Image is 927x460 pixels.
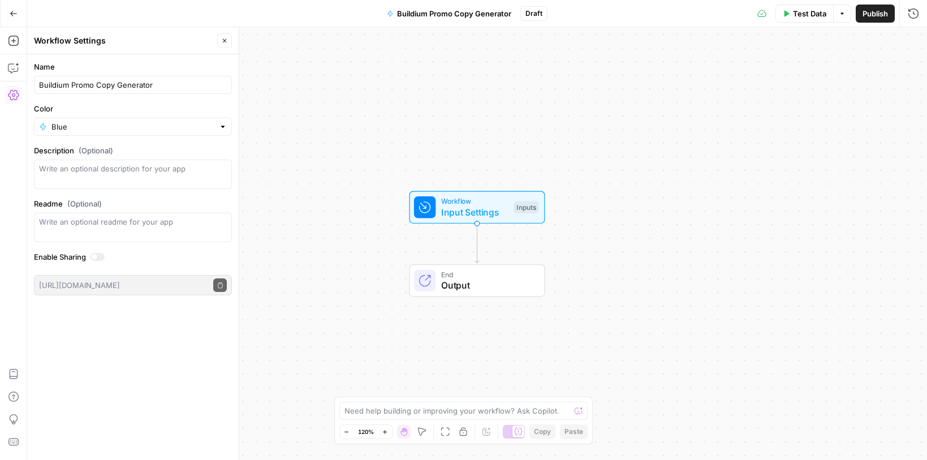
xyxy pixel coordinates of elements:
span: Test Data [793,8,826,19]
button: Buildium Promo Copy Generator [380,5,518,23]
button: Copy [529,424,555,439]
span: (Optional) [79,145,113,156]
span: Publish [863,8,888,19]
div: EndOutput [372,264,583,297]
label: Name [34,61,232,72]
label: Enable Sharing [34,251,232,263]
span: End [441,269,533,280]
label: Description [34,145,232,156]
div: Inputs [514,201,538,214]
button: Publish [856,5,895,23]
button: Paste [560,424,588,439]
span: Input Settings [441,205,508,219]
input: Untitled [39,79,227,91]
span: Workflow [441,196,508,207]
input: Blue [51,121,214,132]
label: Color [34,103,232,114]
span: Paste [564,427,583,437]
div: Workflow Settings [34,35,214,46]
span: (Optional) [67,198,102,209]
span: Draft [525,8,542,19]
button: Test Data [775,5,833,23]
span: Copy [534,427,551,437]
label: Readme [34,198,232,209]
span: 120% [358,427,374,436]
div: WorkflowInput SettingsInputs [372,191,583,224]
span: Buildium Promo Copy Generator [397,8,511,19]
span: Output [441,278,533,292]
g: Edge from start to end [475,223,479,263]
